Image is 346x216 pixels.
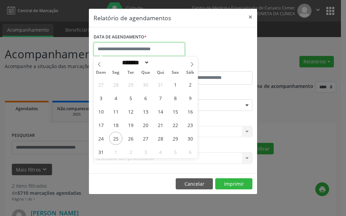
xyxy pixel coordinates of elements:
span: Agosto 31, 2025 [94,145,107,158]
span: Agosto 12, 2025 [124,105,137,118]
span: Agosto 3, 2025 [94,91,107,104]
span: Agosto 20, 2025 [139,118,152,131]
span: Agosto 7, 2025 [154,91,167,104]
span: Sáb [183,70,198,75]
span: Agosto 10, 2025 [94,105,107,118]
span: Agosto 23, 2025 [183,118,197,131]
span: Agosto 25, 2025 [109,132,122,145]
select: Month [120,59,149,66]
span: Agosto 17, 2025 [94,118,107,131]
span: Seg [108,70,123,75]
span: Agosto 19, 2025 [124,118,137,131]
label: DATA DE AGENDAMENTO [94,32,147,42]
span: Agosto 18, 2025 [109,118,122,131]
span: Agosto 2, 2025 [183,78,197,91]
span: Agosto 5, 2025 [124,91,137,104]
span: Julho 27, 2025 [94,78,107,91]
span: Setembro 6, 2025 [183,145,197,158]
span: Agosto 22, 2025 [169,118,182,131]
span: Setembro 1, 2025 [109,145,122,158]
span: Agosto 30, 2025 [183,132,197,145]
span: Setembro 5, 2025 [169,145,182,158]
span: Julho 31, 2025 [154,78,167,91]
span: Julho 28, 2025 [109,78,122,91]
span: Agosto 6, 2025 [139,91,152,104]
button: Cancelar [176,178,213,190]
span: Qua [138,70,153,75]
button: Close [244,9,257,25]
span: Agosto 9, 2025 [183,91,197,104]
span: Ter [123,70,138,75]
span: Setembro 4, 2025 [154,145,167,158]
span: Setembro 2, 2025 [124,145,137,158]
span: Agosto 24, 2025 [94,132,107,145]
span: Setembro 3, 2025 [139,145,152,158]
span: Agosto 8, 2025 [169,91,182,104]
span: Agosto 14, 2025 [154,105,167,118]
span: Agosto 21, 2025 [154,118,167,131]
span: Sex [168,70,183,75]
span: Agosto 27, 2025 [139,132,152,145]
input: Year [149,59,172,66]
span: Qui [153,70,168,75]
span: Agosto 28, 2025 [154,132,167,145]
span: Agosto 15, 2025 [169,105,182,118]
h5: Relatório de agendamentos [94,13,171,22]
span: Agosto 11, 2025 [109,105,122,118]
span: Agosto 1, 2025 [169,78,182,91]
span: Julho 30, 2025 [139,78,152,91]
span: Agosto 4, 2025 [109,91,122,104]
span: Julho 29, 2025 [124,78,137,91]
span: Agosto 26, 2025 [124,132,137,145]
label: ATÉ [175,61,252,71]
span: Dom [94,70,108,75]
span: Agosto 29, 2025 [169,132,182,145]
span: Agosto 13, 2025 [139,105,152,118]
button: Imprimir [215,178,252,190]
span: Agosto 16, 2025 [183,105,197,118]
